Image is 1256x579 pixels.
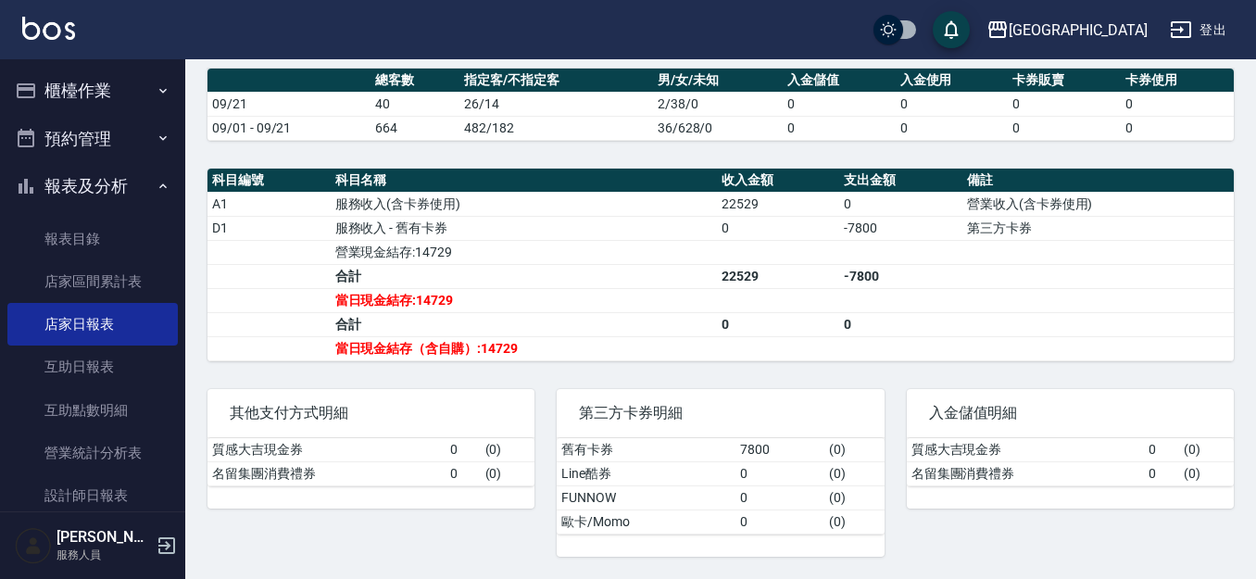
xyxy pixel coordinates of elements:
[371,92,459,116] td: 40
[446,438,481,462] td: 0
[907,438,1145,462] td: 質感大吉現金券
[933,11,970,48] button: save
[839,264,962,288] td: -7800
[783,116,896,140] td: 0
[481,461,535,485] td: ( 0 )
[735,461,824,485] td: 0
[717,264,840,288] td: 22529
[1121,116,1234,140] td: 0
[7,67,178,115] button: 櫃檯作業
[207,169,1234,361] table: a dense table
[446,461,481,485] td: 0
[979,11,1155,49] button: [GEOGRAPHIC_DATA]
[331,169,717,193] th: 科目名稱
[735,485,824,510] td: 0
[824,438,884,462] td: ( 0 )
[962,192,1234,216] td: 營業收入(含卡券使用)
[7,218,178,260] a: 報表目錄
[579,404,861,422] span: 第三方卡券明細
[557,510,735,534] td: 歐卡/Momo
[331,264,717,288] td: 合計
[459,116,652,140] td: 482/182
[929,404,1212,422] span: 入金儲值明細
[717,169,840,193] th: 收入金額
[1144,438,1179,462] td: 0
[207,192,331,216] td: A1
[331,288,717,312] td: 當日現金結存:14729
[1121,92,1234,116] td: 0
[896,69,1009,93] th: 入金使用
[653,69,783,93] th: 男/女/未知
[839,312,962,336] td: 0
[839,216,962,240] td: -7800
[207,438,534,486] table: a dense table
[824,485,884,510] td: ( 0 )
[962,216,1234,240] td: 第三方卡券
[331,216,717,240] td: 服務收入 - 舊有卡券
[717,192,840,216] td: 22529
[824,510,884,534] td: ( 0 )
[783,69,896,93] th: 入金儲值
[907,461,1145,485] td: 名留集團消費禮券
[1179,461,1234,485] td: ( 0 )
[839,169,962,193] th: 支出金額
[207,461,446,485] td: 名留集團消費禮券
[653,116,783,140] td: 36/628/0
[15,527,52,564] img: Person
[962,169,1234,193] th: 備註
[207,116,371,140] td: 09/01 - 09/21
[207,169,331,193] th: 科目編號
[331,192,717,216] td: 服務收入(含卡券使用)
[481,438,535,462] td: ( 0 )
[1008,116,1121,140] td: 0
[896,116,1009,140] td: 0
[7,346,178,388] a: 互助日報表
[57,528,151,547] h5: [PERSON_NAME]
[717,216,840,240] td: 0
[7,303,178,346] a: 店家日報表
[1179,438,1234,462] td: ( 0 )
[459,92,652,116] td: 26/14
[207,438,446,462] td: 質感大吉現金券
[1009,19,1148,42] div: [GEOGRAPHIC_DATA]
[459,69,652,93] th: 指定客/不指定客
[331,312,717,336] td: 合計
[371,69,459,93] th: 總客數
[557,485,735,510] td: FUNNOW
[1144,461,1179,485] td: 0
[717,312,840,336] td: 0
[57,547,151,563] p: 服務人員
[371,116,459,140] td: 664
[207,92,371,116] td: 09/21
[1162,13,1234,47] button: 登出
[207,69,1234,141] table: a dense table
[22,17,75,40] img: Logo
[7,389,178,432] a: 互助點數明細
[907,438,1234,486] table: a dense table
[7,162,178,210] button: 報表及分析
[839,192,962,216] td: 0
[331,336,717,360] td: 當日現金結存（含自購）:14729
[1008,92,1121,116] td: 0
[230,404,512,422] span: 其他支付方式明細
[331,240,717,264] td: 營業現金結存:14729
[653,92,783,116] td: 2/38/0
[7,260,178,303] a: 店家區間累計表
[1121,69,1234,93] th: 卡券使用
[735,438,824,462] td: 7800
[557,438,884,535] table: a dense table
[783,92,896,116] td: 0
[7,432,178,474] a: 營業統計分析表
[557,461,735,485] td: Line酷券
[896,92,1009,116] td: 0
[1008,69,1121,93] th: 卡券販賣
[7,115,178,163] button: 預約管理
[7,474,178,517] a: 設計師日報表
[824,461,884,485] td: ( 0 )
[735,510,824,534] td: 0
[207,216,331,240] td: D1
[557,438,735,462] td: 舊有卡券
